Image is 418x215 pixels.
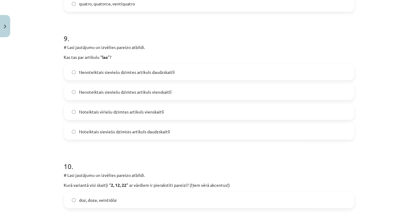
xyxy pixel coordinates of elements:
[79,197,117,203] span: doz, doze, veintidóz
[72,198,76,202] input: doz, doze, veintidóz
[64,152,354,170] h1: 10 .
[79,1,135,7] span: quatro, quatorce, ventiquatro
[64,44,354,50] p: # Lasi jautājumu un izvēlies pareizo atbildi.
[111,182,127,188] strong: 2, 12, 22
[72,90,76,94] input: Nenoteiktais sieviešu dzimtes artikuls vienskaitlī
[72,70,76,74] input: Nenoteiktais sieviešu dzimtes artikuls daudzskaitlī
[102,54,108,60] strong: las
[4,25,6,29] img: icon-close-lesson-0947bae3869378f0d4975bcd49f059093ad1ed9edebbc8119c70593378902aed.svg
[64,54,354,60] p: Kas tas par artikulu “ ”?
[64,172,354,178] p: # Lasi jautājumu un izvēlies pareizo atbildi.
[79,69,175,75] span: Nenoteiktais sieviešu dzimtes artikuls daudzskaitlī
[79,109,164,115] span: Noteiktais vīriešu dzimtes artikuls vienskaitlī
[72,130,76,134] input: Noteiktais sieviešu dzimtes artikuls daudzskaitlī
[64,24,354,42] h1: 9 .
[79,129,170,135] span: Noteiktais sieviešu dzimtes artikuls daudzskaitlī
[72,110,76,114] input: Noteiktais vīriešu dzimtes artikuls vienskaitlī
[79,89,172,95] span: Nenoteiktais sieviešu dzimtes artikuls vienskaitlī
[64,182,354,188] p: Kurā variantā visi skaitļi “ ” ar vārdiem ir pierakstīti pareizi? (Ņem vērā akcentus!)
[72,2,76,6] input: quatro, quatorce, ventiquatro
